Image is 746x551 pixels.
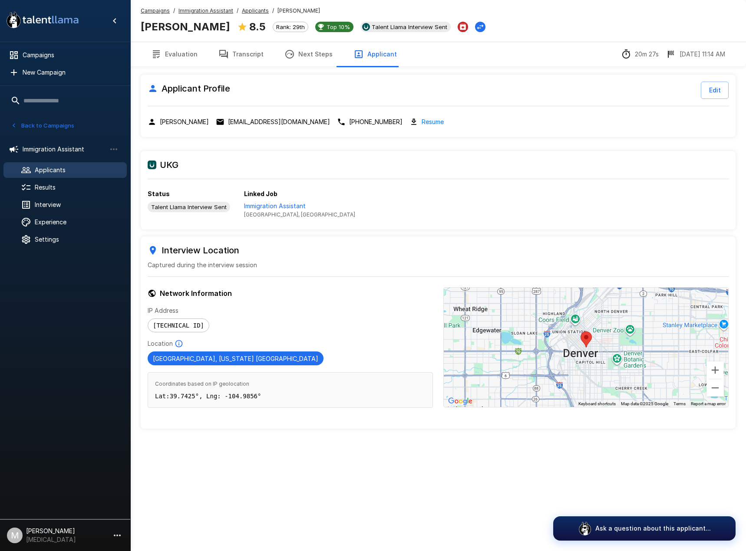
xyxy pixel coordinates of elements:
svg: Based on IP Address and not guaranteed to be accurate [175,339,183,348]
div: Click to copy [337,118,403,126]
a: Open this area in Google Maps (opens a new window) [446,396,475,407]
span: Coordinates based on IP geolocation [155,380,426,388]
img: Google [446,396,475,407]
p: IP Address [148,306,433,315]
span: [PERSON_NAME] [277,7,320,15]
button: Keyboard shortcuts [578,401,616,407]
p: 20m 27s [635,50,659,59]
p: [PERSON_NAME] [160,118,209,126]
h6: Network Information [148,287,433,299]
span: [TECHNICAL_ID] [148,322,209,329]
button: Zoom in [706,361,724,379]
button: Edit [701,82,729,99]
span: / [272,7,274,15]
button: Next Steps [274,42,343,66]
div: The date and time when the interview was completed [666,49,725,59]
button: Change Stage [475,22,485,32]
div: Click to copy [216,118,330,126]
a: View job in UKG [244,202,355,219]
span: / [173,7,175,15]
button: Archive Applicant [458,22,468,32]
img: ukg_logo.jpeg [148,161,156,169]
b: [PERSON_NAME] [141,20,230,33]
span: Map data ©2025 Google [621,401,668,406]
h6: Applicant Profile [148,82,230,95]
u: Applicants [242,7,269,14]
p: Captured during the interview session [148,261,729,269]
p: [DATE] 11:14 AM [680,50,725,59]
button: Applicant [343,42,407,66]
a: Terms (opens in new tab) [673,401,686,406]
a: Resume [422,117,444,127]
b: Linked Job [244,190,277,197]
p: Lat: 39.7425 °, Lng: -104.9856 ° [155,392,426,400]
button: Zoom out [706,379,724,397]
p: [EMAIL_ADDRESS][DOMAIN_NAME] [228,118,330,126]
button: Transcript [208,42,274,66]
b: Status [148,190,170,197]
div: Download resume [409,117,444,127]
h6: UKG [148,158,729,172]
span: Talent Llama Interview Sent [368,23,451,30]
div: The time between starting and completing the interview [621,49,659,59]
b: 8.5 [249,20,266,33]
span: Top 10% [323,23,353,30]
span: / [237,7,238,15]
span: [GEOGRAPHIC_DATA], [US_STATE] [GEOGRAPHIC_DATA] [148,355,323,362]
img: ukg_logo.jpeg [362,23,370,31]
div: View profile in UKG [360,22,451,32]
u: Campaigns [141,7,170,14]
span: [GEOGRAPHIC_DATA], [GEOGRAPHIC_DATA] [244,210,355,219]
p: [PHONE_NUMBER] [349,118,403,126]
h6: Interview Location [148,243,729,257]
a: Report a map error [691,401,726,406]
button: Evaluation [141,42,208,66]
div: View profile in UKG [148,202,230,212]
u: Immigration Assistant [178,7,233,14]
p: Immigration Assistant [244,202,355,210]
span: Rank: 29th [273,23,308,30]
div: Click to copy [148,118,209,126]
span: Talent Llama Interview Sent [148,203,230,210]
p: Location [148,339,173,348]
